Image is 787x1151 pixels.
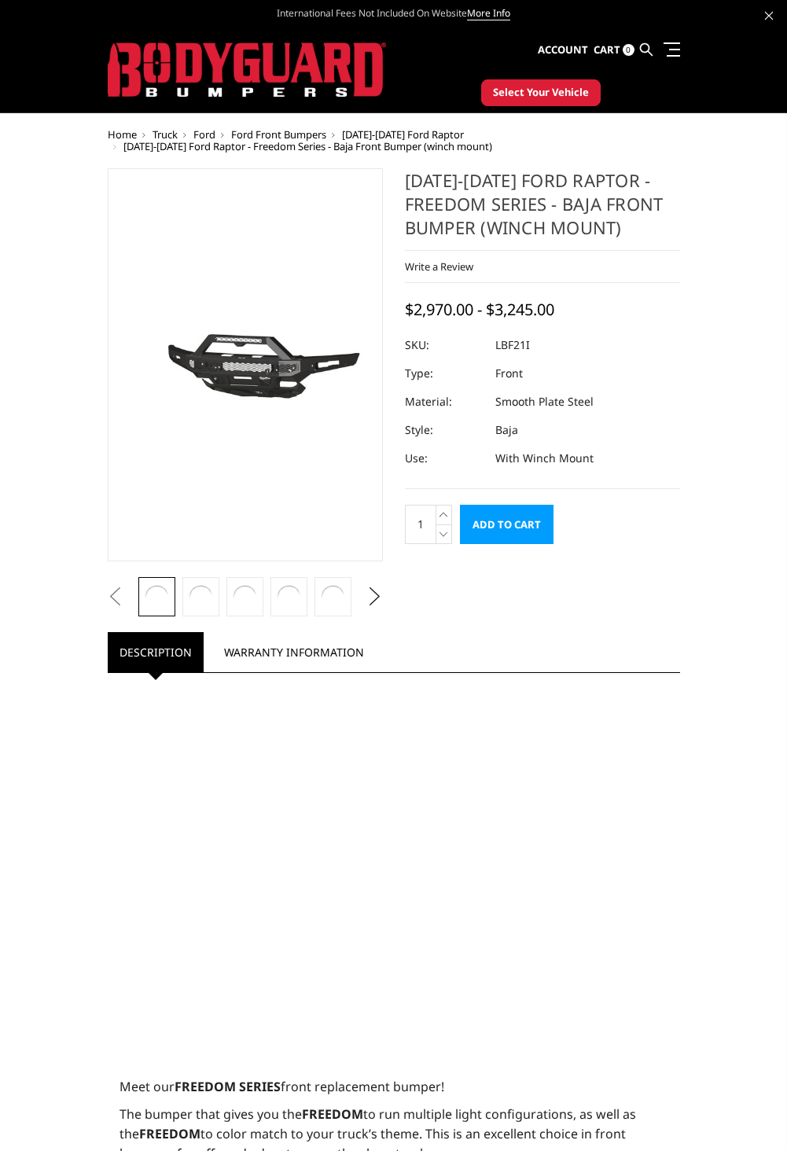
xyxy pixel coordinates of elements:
[467,6,510,20] a: More Info
[405,359,484,388] dt: Type:
[108,632,204,672] a: Description
[495,388,594,416] dd: Smooth Plate Steel
[493,85,589,101] span: Select Your Vehicle
[405,259,473,274] a: Write a Review
[538,29,588,72] a: Account
[143,582,170,612] img: 2021-2025 Ford Raptor - Freedom Series - Baja Front Bumper (winch mount)
[495,331,530,359] dd: LBF21I
[108,127,137,142] a: Home
[405,388,484,416] dt: Material:
[623,44,634,56] span: 0
[405,416,484,444] dt: Style:
[212,632,376,672] a: Warranty Information
[405,444,484,473] dt: Use:
[302,1105,363,1123] strong: FREEDOM
[538,42,588,57] span: Account
[139,1125,200,1142] strong: FREEDOM
[120,1078,444,1095] span: Meet our front replacement bumper!
[108,42,386,97] img: BODYGUARD BUMPERS
[342,127,464,142] a: [DATE]-[DATE] Ford Raptor
[495,416,518,444] dd: Baja
[104,585,127,609] button: Previous
[495,444,594,473] dd: With Winch Mount
[481,79,601,106] button: Select Your Vehicle
[460,505,553,544] input: Add to Cart
[495,359,523,388] dd: Front
[231,127,326,142] a: Ford Front Bumpers
[405,168,680,251] h1: [DATE]-[DATE] Ford Raptor - Freedom Series - Baja Front Bumper (winch mount)
[594,42,620,57] span: Cart
[319,582,346,612] img: 2021-2025 Ford Raptor - Freedom Series - Baja Front Bumper (winch mount)
[108,168,383,561] a: 2021-2025 Ford Raptor - Freedom Series - Baja Front Bumper (winch mount)
[231,582,258,612] img: 2021-2025 Ford Raptor - Freedom Series - Baja Front Bumper (winch mount)
[405,299,554,320] span: $2,970.00 - $3,245.00
[275,582,302,612] img: 2021-2025 Ford Raptor - Freedom Series - Baja Front Bumper (winch mount)
[193,127,215,142] a: Ford
[175,1078,281,1095] strong: FREEDOM SERIES
[112,303,378,427] img: 2021-2025 Ford Raptor - Freedom Series - Baja Front Bumper (winch mount)
[405,331,484,359] dt: SKU:
[362,585,386,609] button: Next
[153,127,178,142] a: Truck
[123,139,492,153] span: [DATE]-[DATE] Ford Raptor - Freedom Series - Baja Front Bumper (winch mount)
[187,582,214,612] img: 2021-2025 Ford Raptor - Freedom Series - Baja Front Bumper (winch mount)
[594,29,634,72] a: Cart 0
